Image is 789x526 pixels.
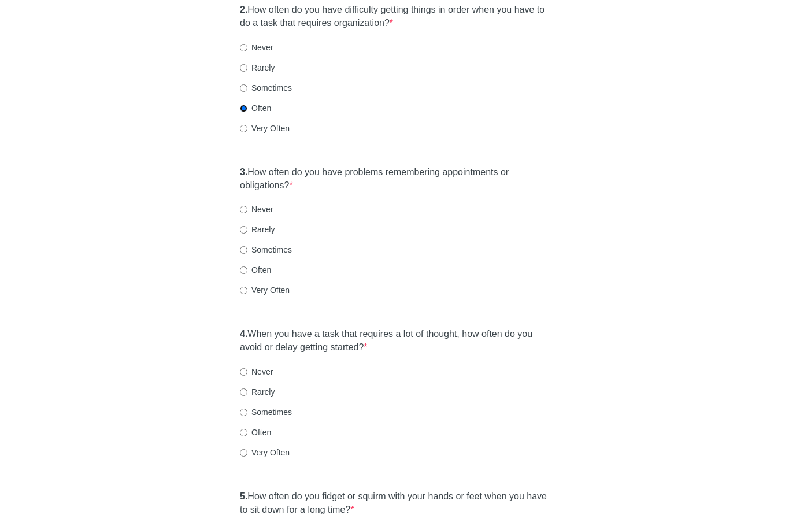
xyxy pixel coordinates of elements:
[240,449,247,457] input: Very Often
[240,206,247,213] input: Never
[240,329,247,339] strong: 4.
[240,368,247,376] input: Never
[240,82,292,94] label: Sometimes
[240,226,247,234] input: Rarely
[240,166,549,192] label: How often do you have problems remembering appointments or obligations?
[240,44,247,51] input: Never
[240,3,549,30] label: How often do you have difficulty getting things in order when you have to do a task that requires...
[240,388,247,396] input: Rarely
[240,5,247,14] strong: 2.
[240,287,247,294] input: Very Often
[240,491,247,501] strong: 5.
[240,406,292,418] label: Sometimes
[240,264,271,276] label: Often
[240,284,290,296] label: Very Often
[240,105,247,112] input: Often
[240,64,247,72] input: Rarely
[240,266,247,274] input: Often
[240,123,290,134] label: Very Often
[240,244,292,255] label: Sometimes
[240,328,549,354] label: When you have a task that requires a lot of thought, how often do you avoid or delay getting star...
[240,62,275,73] label: Rarely
[240,429,247,436] input: Often
[240,409,247,416] input: Sometimes
[240,167,247,177] strong: 3.
[240,366,273,377] label: Never
[240,224,275,235] label: Rarely
[240,427,271,438] label: Often
[240,386,275,398] label: Rarely
[240,246,247,254] input: Sometimes
[240,125,247,132] input: Very Often
[240,42,273,53] label: Never
[240,447,290,458] label: Very Often
[240,84,247,92] input: Sometimes
[240,490,549,517] label: How often do you fidget or squirm with your hands or feet when you have to sit down for a long time?
[240,102,271,114] label: Often
[240,203,273,215] label: Never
